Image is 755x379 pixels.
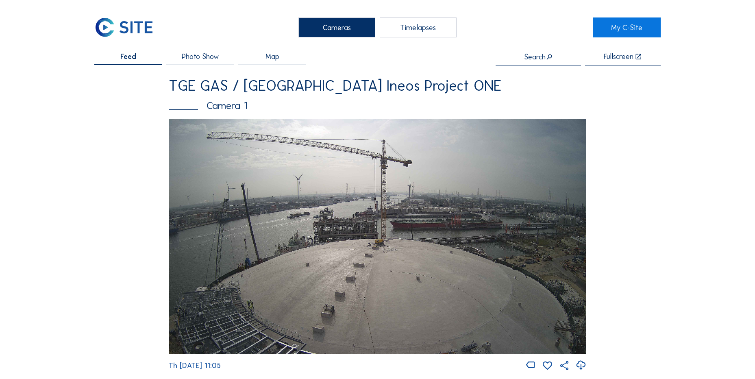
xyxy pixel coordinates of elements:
[265,53,279,60] span: Map
[169,100,586,111] div: Camera 1
[94,17,162,37] a: C-SITE Logo
[169,361,221,370] span: Th [DATE] 11:05
[94,17,154,37] img: C-SITE Logo
[593,17,661,37] a: My C-Site
[298,17,375,37] div: Cameras
[182,53,219,60] span: Photo Show
[169,119,586,354] img: Image
[380,17,457,37] div: Timelapses
[120,53,136,60] span: Feed
[604,53,633,61] div: Fullscreen
[169,78,586,93] div: TGE GAS / [GEOGRAPHIC_DATA] Ineos Project ONE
